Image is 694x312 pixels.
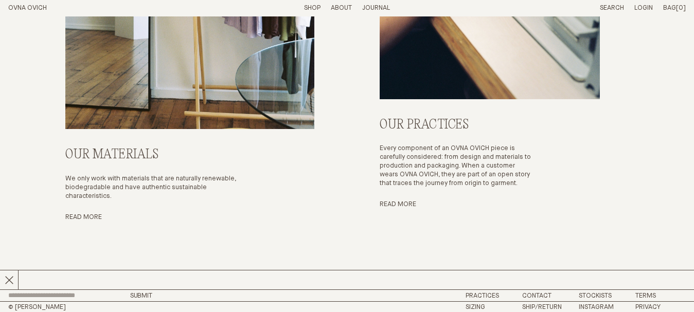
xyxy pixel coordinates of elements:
[130,292,152,299] button: Submit
[635,292,656,299] a: Terms
[380,118,534,133] h2: Our practices
[304,5,321,11] a: Shop
[676,5,686,11] span: [0]
[65,148,240,162] h2: Our Materials
[579,292,612,299] a: Stockists
[380,201,416,208] a: Read More
[600,5,624,11] a: Search
[380,144,534,188] p: Every component of an OVNA OVICH piece is carefully considered: from design and materials to prod...
[466,292,499,299] a: Practices
[522,304,562,310] a: Ship/Return
[65,175,240,201] p: We only work with materials that are naturally renewable, biodegradable and have authentic sustai...
[635,304,661,310] a: Privacy
[362,5,390,11] a: Journal
[522,292,551,299] a: Contact
[634,5,653,11] a: Login
[8,304,171,310] h2: © [PERSON_NAME]
[466,304,485,310] a: Sizing
[331,4,352,13] summary: About
[65,214,102,221] a: Read More
[8,5,47,11] a: Home
[579,304,614,310] a: Instagram
[663,5,676,11] span: Bag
